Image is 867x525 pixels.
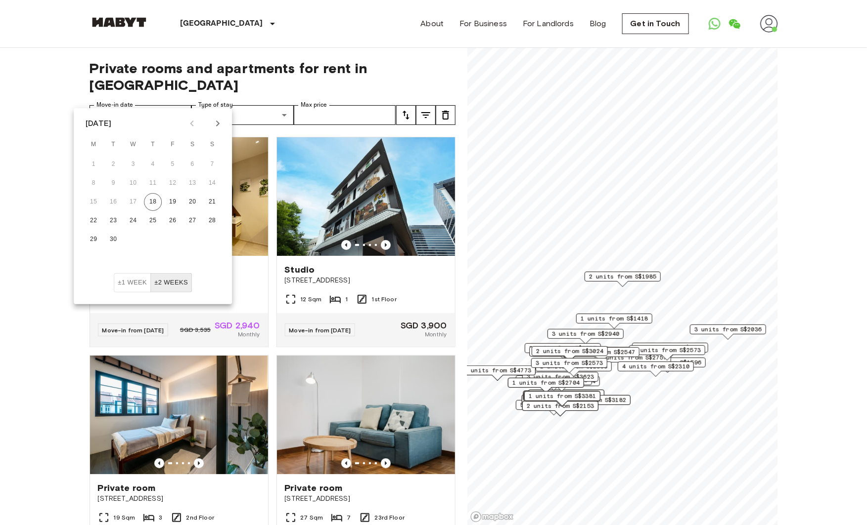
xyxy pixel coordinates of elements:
[548,329,624,344] div: Map marker
[114,273,192,292] div: Move In Flexibility
[536,347,603,356] span: 2 units from S$3024
[341,240,351,250] button: Previous image
[183,193,201,211] button: 20
[85,212,102,230] button: 22
[464,366,531,375] span: 1 units from S$4773
[421,18,444,30] a: About
[622,362,689,371] span: 4 units from S$2310
[85,135,102,155] span: Monday
[522,372,598,387] div: Map marker
[589,272,656,281] span: 2 units from S$1985
[186,513,214,522] span: 2nd Floor
[154,458,164,468] button: Previous image
[416,105,436,125] button: tune
[164,135,182,155] span: Friday
[381,240,391,250] button: Previous image
[524,391,600,406] div: Map marker
[301,101,327,109] label: Max price
[85,231,102,248] button: 29
[90,356,268,474] img: Marketing picture of unit SG-01-027-006-02
[528,390,604,405] div: Map marker
[531,358,607,373] div: Map marker
[150,273,192,292] button: ±2 weeks
[144,135,162,155] span: Thursday
[285,482,343,494] span: Private room
[180,325,211,334] span: SGD 3,535
[554,395,631,410] div: Map marker
[86,118,111,129] div: [DATE]
[159,513,162,522] span: 3
[630,358,706,373] div: Map marker
[198,101,233,109] label: Type of stay
[634,358,701,367] span: 6 units from S$1596
[203,212,221,230] button: 28
[285,276,447,285] span: [STREET_ADDRESS]
[114,513,136,522] span: 19 Sqm
[104,212,122,230] button: 23
[725,14,744,34] a: Open WeChat
[102,326,164,334] span: Move-in from [DATE]
[183,212,201,230] button: 27
[124,135,142,155] span: Wednesday
[576,314,652,329] div: Map marker
[634,346,701,355] span: 1 units from S$2573
[289,326,351,334] span: Move-in from [DATE]
[347,513,351,522] span: 7
[459,18,507,30] a: For Business
[215,321,260,330] span: SGD 2,940
[372,295,397,304] span: 1st Floor
[522,401,598,416] div: Map marker
[114,273,151,292] button: ±1 week
[568,348,635,357] span: 1 units from S$2547
[529,344,596,353] span: 3 units from S$1985
[523,18,574,30] a: For Landlords
[194,458,204,468] button: Previous image
[104,135,122,155] span: Tuesday
[632,343,708,358] div: Map marker
[524,376,600,392] div: Map marker
[552,329,619,338] span: 3 units from S$2940
[470,511,514,523] a: Mapbox logo
[512,378,580,387] span: 1 units from S$2704
[277,137,455,256] img: Marketing picture of unit SG-01-110-044_001
[203,135,221,155] span: Sunday
[529,392,596,401] span: 1 units from S$3381
[705,14,725,34] a: Open WhatsApp
[527,372,594,381] span: 3 units from S$3623
[536,359,603,367] span: 3 units from S$2573
[585,272,661,287] div: Map marker
[381,458,391,468] button: Previous image
[238,330,260,339] span: Monthly
[520,401,588,409] span: 5 units from S$1680
[563,347,639,363] div: Map marker
[209,115,226,132] button: Next month
[144,212,162,230] button: 25
[96,101,133,109] label: Move-in date
[401,321,447,330] span: SGD 3,900
[277,356,455,474] img: Marketing picture of unit SG-01-108-001-001
[90,60,456,93] span: Private rooms and apartments for rent in [GEOGRAPHIC_DATA]
[532,346,608,362] div: Map marker
[694,325,762,334] span: 3 units from S$2036
[276,137,456,347] a: Marketing picture of unit SG-01-110-044_001Previous imagePrevious imageStudio[STREET_ADDRESS]12 S...
[522,395,598,410] div: Map marker
[525,343,601,359] div: Map marker
[536,362,612,377] div: Map marker
[559,396,626,404] span: 1 units from S$3182
[618,362,694,377] div: Map marker
[690,324,766,340] div: Map marker
[183,135,201,155] span: Saturday
[144,193,162,211] button: 18
[164,212,182,230] button: 26
[285,264,315,276] span: Studio
[285,494,447,504] span: [STREET_ADDRESS]
[436,105,456,125] button: tune
[203,193,221,211] button: 21
[459,365,536,381] div: Map marker
[164,193,182,211] button: 19
[590,18,606,30] a: Blog
[124,212,142,230] button: 24
[341,458,351,468] button: Previous image
[345,295,348,304] span: 1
